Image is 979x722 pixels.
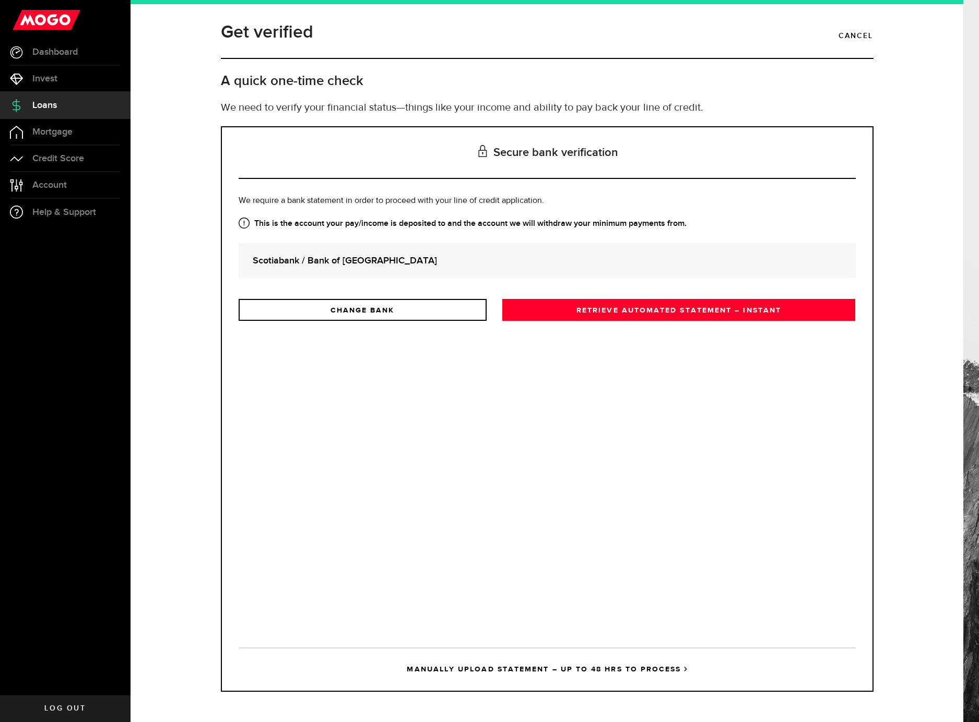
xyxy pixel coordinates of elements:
[32,208,96,217] span: Help & Support
[253,254,842,268] strong: Scotiabank / Bank of [GEOGRAPHIC_DATA]
[221,100,874,116] p: We need to verify your financial status—things like your income and ability to pay back your line...
[44,705,86,712] span: Log out
[32,101,57,110] span: Loans
[239,218,856,230] strong: This is the account your pay/income is deposited to and the account we will withdraw your minimum...
[32,154,84,163] span: Credit Score
[502,299,856,321] a: RETRIEVE AUTOMATED STATEMENT – INSTANT
[32,47,78,57] span: Dashboard
[32,74,57,83] span: Invest
[32,180,67,190] span: Account
[239,299,487,321] a: CHANGE BANK
[239,127,856,179] h3: Secure bank verification
[239,197,544,205] span: We require a bank statement in order to proceed with your line of credit application.
[221,73,874,90] h2: A quick one-time check
[839,27,873,45] a: Cancel
[32,127,73,137] span: Mortgage
[935,678,979,722] iframe: LiveChat chat widget
[221,19,313,46] h1: Get verified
